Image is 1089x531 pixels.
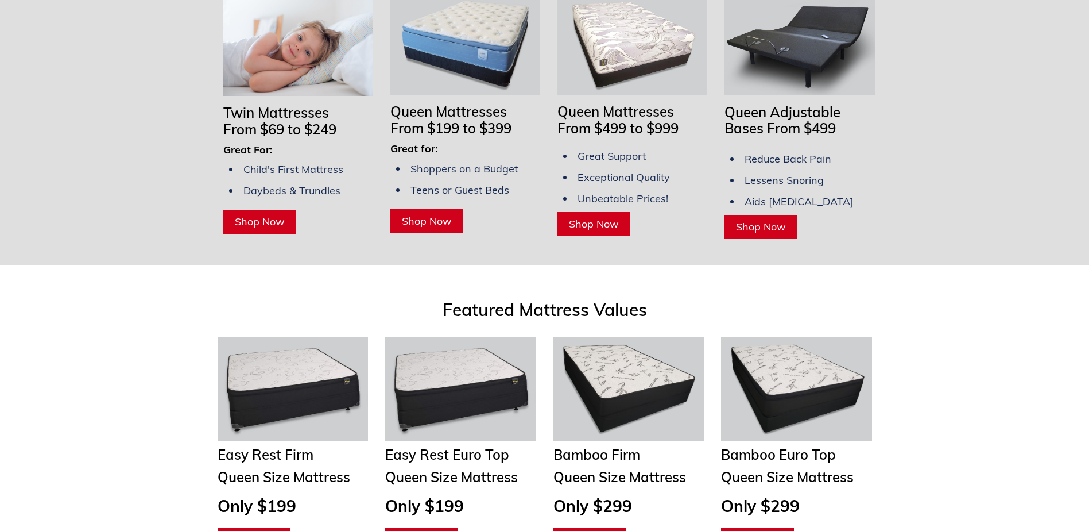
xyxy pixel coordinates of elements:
span: Daybeds & Trundles [243,184,340,197]
span: From $499 to $999 [557,120,679,137]
span: Queen Size Mattress [553,468,686,486]
span: Shop Now [569,217,619,230]
img: Queen Mattresses From $449 to $949 [553,337,704,441]
span: Teens or Guest Beds [410,183,509,197]
span: Only $199 [218,496,296,516]
span: Bamboo Firm [553,446,640,463]
span: Queen Adjustable Bases From $499 [724,103,840,137]
a: Shop Now [557,212,630,236]
span: Child's First Mattress [243,163,343,176]
a: Shop Now [390,209,463,233]
span: Great For: [223,143,273,156]
span: Unbeatable Prices! [578,192,668,205]
span: Queen Size Mattress [721,468,854,486]
span: Only $299 [721,496,800,516]
span: Queen Size Mattress [385,468,518,486]
span: From $199 to $399 [390,120,511,137]
span: Queen Size Mattress [218,468,350,486]
a: Shop Now [724,215,797,239]
span: Reduce Back Pain [745,152,831,166]
img: Adjustable Bases Starting at $379 [721,337,872,441]
span: Easy Rest Firm [218,446,313,463]
span: Shop Now [736,220,786,233]
span: Great Support [578,149,646,163]
span: Twin Mattresses [223,104,329,121]
span: Easy Rest Euro Top [385,446,509,463]
a: Shop Now [223,210,296,234]
span: Shop Now [402,214,452,228]
span: Shop Now [235,215,285,228]
span: Queen Mattresses [557,103,674,120]
span: Great for: [390,142,438,155]
span: Only $299 [553,496,632,516]
img: Twin Mattresses From $69 to $169 [385,337,536,441]
span: Featured Mattress Values [443,299,647,321]
span: Aids [MEDICAL_DATA] [745,195,854,208]
span: Only $199 [385,496,464,516]
img: Twin Mattresses From $69 to $169 [218,337,369,441]
span: From $69 to $249 [223,121,336,138]
span: Queen Mattresses [390,103,507,120]
span: Lessens Snoring [745,174,824,187]
span: Bamboo Euro Top [721,446,836,463]
span: Shoppers on a Budget [410,162,518,175]
span: Exceptional Quality [578,171,670,184]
